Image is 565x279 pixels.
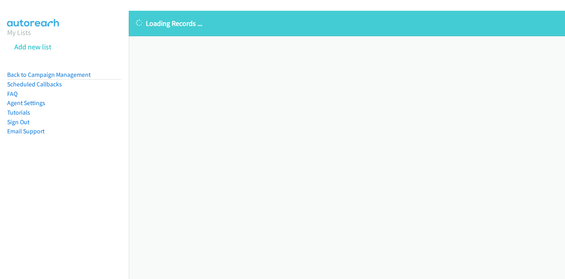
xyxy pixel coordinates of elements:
[7,99,45,107] a: Agent Settings
[7,80,62,88] a: Scheduled Callbacks
[7,127,45,135] a: Email Support
[136,18,558,29] p: Loading Records ...
[7,71,91,78] a: Back to Campaign Management
[7,28,31,37] a: My Lists
[7,90,17,98] a: FAQ
[7,109,30,116] a: Tutorials
[7,118,29,126] a: Sign Out
[14,42,51,51] a: Add new list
